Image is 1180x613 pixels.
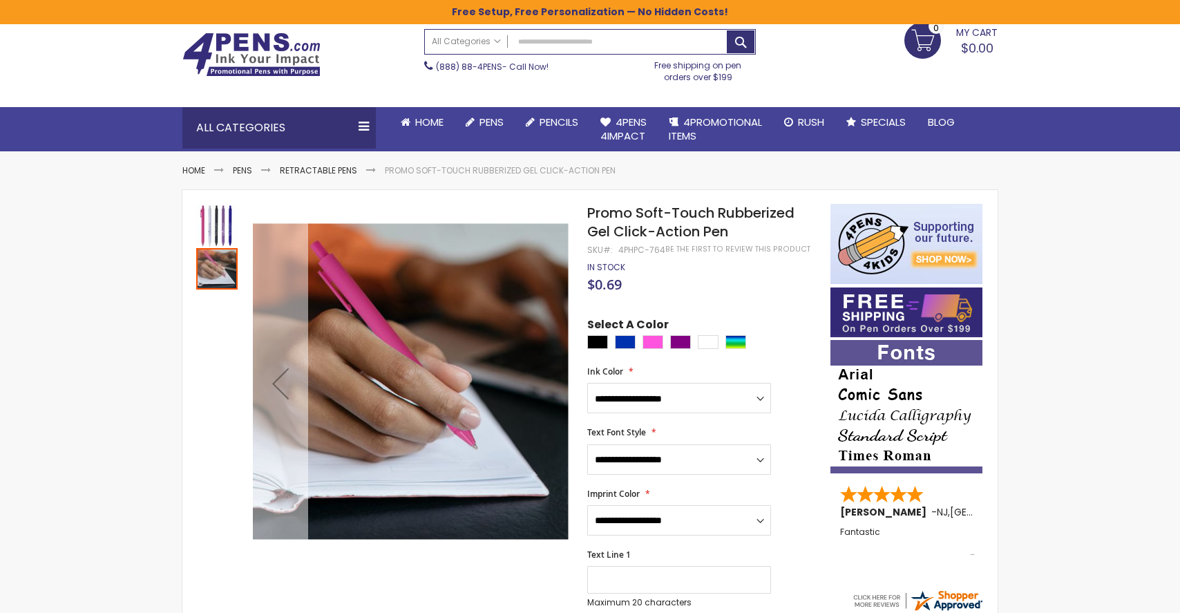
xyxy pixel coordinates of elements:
span: 4Pens 4impact [600,115,647,143]
span: Ink Color [587,366,623,377]
div: Promo Soft-Touch Rubberized Gel Click-Action Pen [196,247,238,290]
span: Promo Soft-Touch Rubberized Gel Click-Action Pen [587,203,794,241]
span: [PERSON_NAME] [840,505,931,519]
div: Free shipping on pen orders over $199 [640,55,756,82]
img: Promo Soft-Touch Rubberized Gel Click-Action Pen [196,205,238,247]
span: [GEOGRAPHIC_DATA] [950,505,1051,519]
div: Purple [670,335,691,349]
a: All Categories [425,30,508,53]
div: Promo Soft-Touch Rubberized Gel Click-Action Pen [196,204,239,247]
span: $0.00 [961,39,993,57]
span: Pencils [540,115,578,129]
a: Pens [455,107,515,138]
div: All Categories [182,107,376,149]
a: Retractable Pens [280,164,357,176]
span: Select A Color [587,317,669,336]
span: - , [931,505,1051,519]
a: $0.00 0 [904,22,998,57]
span: - Call Now! [436,61,549,73]
img: 4Pens Custom Pens and Promotional Products [182,32,321,77]
span: Rush [798,115,824,129]
span: Text Line 1 [587,549,631,560]
span: $0.69 [587,275,622,294]
div: 4PHPC-764 [618,245,665,256]
a: Pencils [515,107,589,138]
a: (888) 88-4PENS [436,61,502,73]
a: Pens [233,164,252,176]
img: Promo Soft-Touch Rubberized Gel Click-Action Pen [253,224,569,540]
div: Assorted [725,335,746,349]
a: 4Pens4impact [589,107,658,152]
img: 4pens 4 kids [830,204,982,284]
a: Be the first to review this product [665,244,810,254]
a: Home [390,107,455,138]
li: Promo Soft-Touch Rubberized Gel Click-Action Pen [385,165,616,176]
div: White [698,335,719,349]
img: 4pens.com widget logo [851,588,984,613]
div: Pink [643,335,663,349]
div: Previous [253,204,308,563]
a: 4PROMOTIONALITEMS [658,107,773,152]
span: Home [415,115,444,129]
div: Fantastic [840,527,974,557]
span: Text Font Style [587,426,646,438]
div: Blue [615,335,636,349]
span: In stock [587,261,625,273]
a: Rush [773,107,835,138]
span: Imprint Color [587,488,640,500]
span: All Categories [432,36,501,47]
p: Maximum 20 characters [587,597,771,608]
strong: SKU [587,244,613,256]
a: Blog [917,107,966,138]
span: 4PROMOTIONAL ITEMS [669,115,762,143]
div: Availability [587,262,625,273]
span: 0 [933,21,939,35]
a: Specials [835,107,917,138]
span: NJ [937,505,948,519]
div: Black [587,335,608,349]
span: Specials [861,115,906,129]
a: Home [182,164,205,176]
img: Free shipping on orders over $199 [830,287,982,337]
span: Pens [479,115,504,129]
img: font-personalization-examples [830,340,982,473]
span: Blog [928,115,955,129]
